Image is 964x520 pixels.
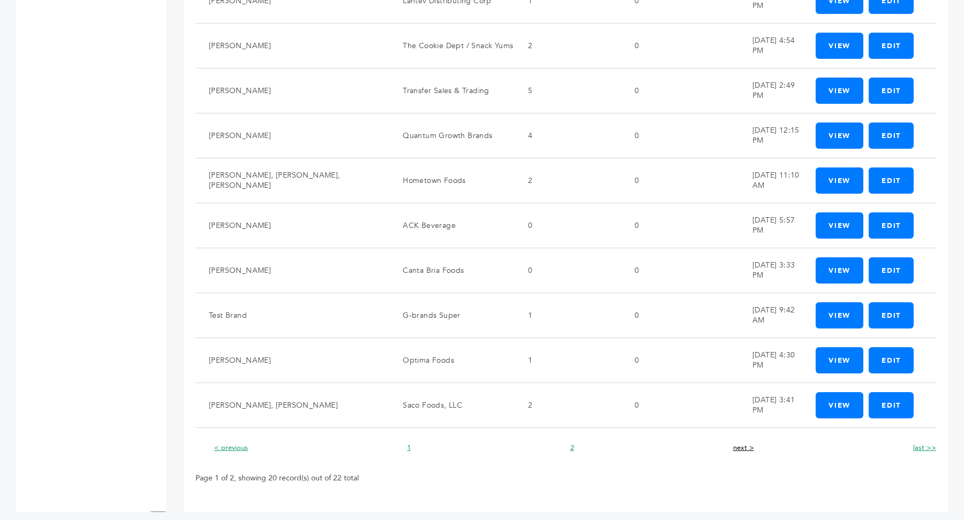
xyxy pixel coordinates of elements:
[739,293,802,338] td: [DATE] 9:42 AM
[816,302,863,328] a: View
[515,23,621,68] td: 2
[816,257,863,284] a: View
[621,203,739,248] td: 0
[389,158,515,203] td: Hometown Foods
[816,33,863,59] a: View
[195,338,389,383] td: [PERSON_NAME]
[816,212,863,239] a: View
[570,443,574,453] a: 2
[195,383,389,427] td: [PERSON_NAME], [PERSON_NAME]
[733,443,754,453] a: next >
[739,248,802,293] td: [DATE] 3:33 PM
[913,443,936,453] a: last >>
[389,248,515,293] td: Canta Bria Foods
[389,68,515,113] td: Transfer Sales & Trading
[739,113,802,158] td: [DATE] 12:15 PM
[195,68,389,113] td: [PERSON_NAME]
[389,338,515,383] td: Optima Foods
[195,158,389,203] td: [PERSON_NAME], [PERSON_NAME], [PERSON_NAME]
[869,302,914,328] a: Edit
[515,293,621,338] td: 1
[869,33,914,59] a: Edit
[869,347,914,373] a: Edit
[515,158,621,203] td: 2
[407,443,411,453] a: 1
[621,383,739,427] td: 0
[869,212,914,239] a: Edit
[515,113,621,158] td: 4
[389,113,515,158] td: Quantum Growth Brands
[195,23,389,68] td: [PERSON_NAME]
[389,293,515,338] td: G-brands Super
[195,248,389,293] td: [PERSON_NAME]
[816,392,863,418] a: View
[739,383,802,427] td: [DATE] 3:41 PM
[389,23,515,68] td: The Cookie Dept / Snack Yums
[515,248,621,293] td: 0
[869,257,914,284] a: Edit
[214,443,248,453] a: < previous
[739,338,802,383] td: [DATE] 4:30 PM
[515,338,621,383] td: 1
[195,293,389,338] td: Test Brand
[869,392,914,418] a: Edit
[195,472,936,485] p: Page 1 of 2, showing 20 record(s) out of 22 total
[739,68,802,113] td: [DATE] 2:49 PM
[389,383,515,427] td: Saco Foods, LLC
[621,158,739,203] td: 0
[389,203,515,248] td: ACK Beverage
[195,113,389,158] td: [PERSON_NAME]
[621,113,739,158] td: 0
[869,167,914,194] a: Edit
[739,158,802,203] td: [DATE] 11:10 AM
[515,203,621,248] td: 0
[739,203,802,248] td: [DATE] 5:57 PM
[739,23,802,68] td: [DATE] 4:54 PM
[621,23,739,68] td: 0
[816,167,863,194] a: View
[515,383,621,427] td: 2
[621,293,739,338] td: 0
[621,248,739,293] td: 0
[816,347,863,373] a: View
[621,68,739,113] td: 0
[816,123,863,149] a: View
[869,123,914,149] a: Edit
[621,338,739,383] td: 0
[515,68,621,113] td: 5
[816,78,863,104] a: View
[869,78,914,104] a: Edit
[195,203,389,248] td: [PERSON_NAME]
